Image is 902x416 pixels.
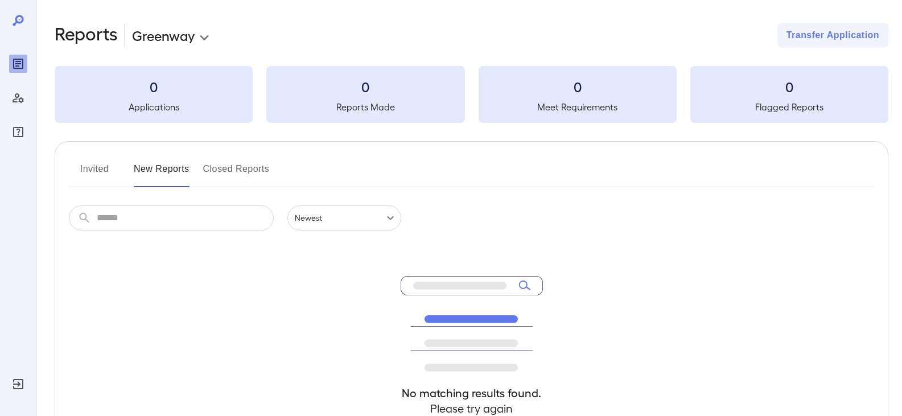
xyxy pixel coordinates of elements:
p: Greenway [132,26,195,44]
button: Closed Reports [203,160,270,187]
button: New Reports [134,160,190,187]
h3: 0 [266,77,464,96]
div: Manage Users [9,89,27,107]
h5: Applications [55,100,253,114]
h3: 0 [479,77,677,96]
h5: Reports Made [266,100,464,114]
h5: Meet Requirements [479,100,677,114]
h3: 0 [690,77,888,96]
div: FAQ [9,123,27,141]
div: Newest [287,205,401,230]
h3: 0 [55,77,253,96]
h2: Reports [55,23,118,48]
h5: Flagged Reports [690,100,888,114]
div: Log Out [9,375,27,393]
button: Transfer Application [777,23,888,48]
h4: No matching results found. [401,385,543,401]
summary: 0Applications0Reports Made0Meet Requirements0Flagged Reports [55,66,888,123]
h4: Please try again [401,401,543,416]
button: Invited [69,160,120,187]
div: Reports [9,55,27,73]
